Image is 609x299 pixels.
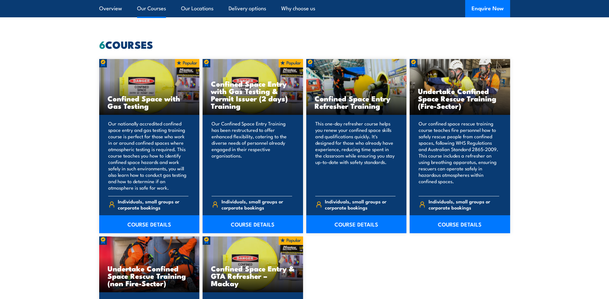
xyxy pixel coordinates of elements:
[118,198,188,210] span: Individuals, small groups or corporate bookings
[211,265,295,287] h3: Confined Space Entry & GTA Refresher – Mackay
[325,198,396,210] span: Individuals, small groups or corporate bookings
[418,87,502,109] h3: Undertake Confined Space Rescue Training (Fire-Sector)
[306,215,407,233] a: COURSE DETAILS
[410,215,510,233] a: COURSE DETAILS
[108,95,191,109] h3: Confined Space with Gas Testing
[429,198,499,210] span: Individuals, small groups or corporate bookings
[419,120,499,191] p: Our confined space rescue training course teaches fire personnel how to safely rescue people from...
[203,215,303,233] a: COURSE DETAILS
[315,120,396,191] p: This one-day refresher course helps you renew your confined space skills and qualifications quick...
[212,120,292,191] p: Our Confined Space Entry Training has been restructured to offer enhanced flexibility, catering t...
[99,40,510,49] h2: COURSES
[315,95,398,109] h3: Confined Space Entry Refresher Training
[108,120,189,191] p: Our nationally accredited confined space entry and gas testing training course is perfect for tho...
[108,265,191,287] h3: Undertake Confined Space Rescue Training (non Fire-Sector)
[99,215,200,233] a: COURSE DETAILS
[211,80,295,109] h3: Confined Space Entry with Gas Testing & Permit Issuer (2 days) Training
[99,36,105,52] strong: 6
[222,198,292,210] span: Individuals, small groups or corporate bookings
